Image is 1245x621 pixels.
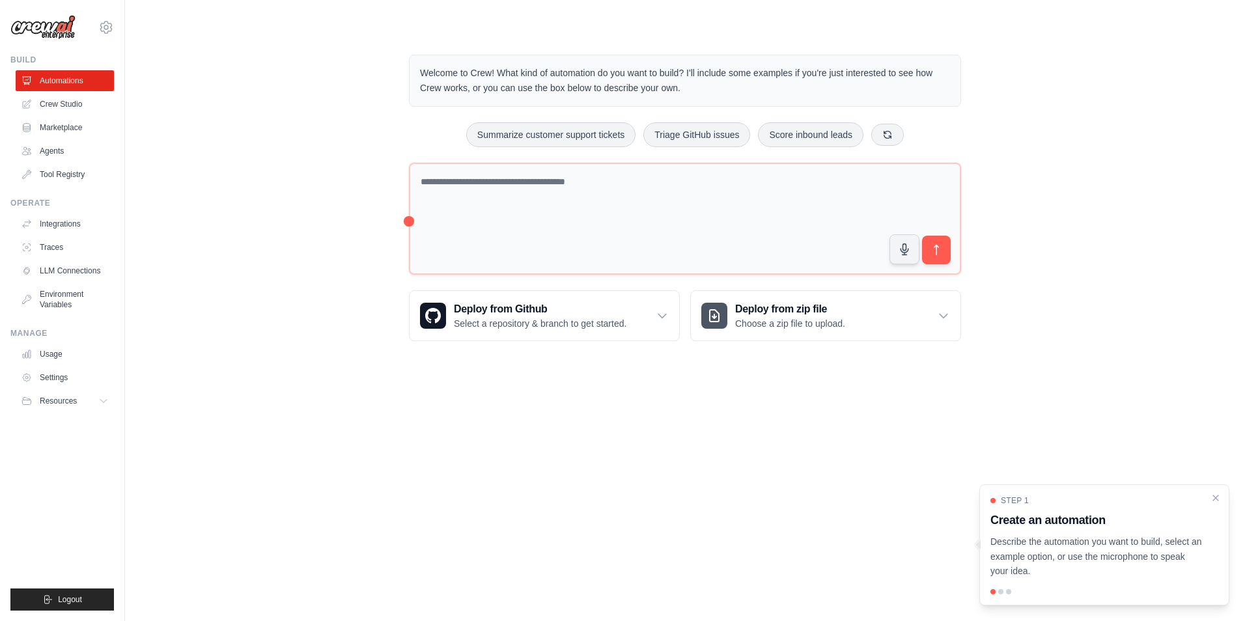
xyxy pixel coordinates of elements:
a: Settings [16,367,114,388]
p: Choose a zip file to upload. [735,317,845,330]
a: Integrations [16,214,114,234]
a: Automations [16,70,114,91]
button: Score inbound leads [758,122,863,147]
a: Marketplace [16,117,114,138]
a: LLM Connections [16,260,114,281]
div: Manage [10,328,114,338]
a: Agents [16,141,114,161]
span: Logout [58,594,82,605]
button: Resources [16,391,114,411]
a: Tool Registry [16,164,114,185]
a: Environment Variables [16,284,114,315]
button: Close walkthrough [1210,493,1221,503]
div: Operate [10,198,114,208]
img: Logo [10,15,76,40]
h3: Deploy from zip file [735,301,845,317]
h3: Deploy from Github [454,301,626,317]
a: Traces [16,237,114,258]
p: Welcome to Crew! What kind of automation do you want to build? I'll include some examples if you'... [420,66,950,96]
a: Usage [16,344,114,365]
span: Step 1 [1001,495,1029,506]
p: Describe the automation you want to build, select an example option, or use the microphone to spe... [990,534,1203,579]
h3: Create an automation [990,511,1203,529]
a: Crew Studio [16,94,114,115]
button: Logout [10,588,114,611]
div: Build [10,55,114,65]
button: Triage GitHub issues [643,122,750,147]
span: Resources [40,396,77,406]
p: Select a repository & branch to get started. [454,317,626,330]
button: Summarize customer support tickets [466,122,636,147]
